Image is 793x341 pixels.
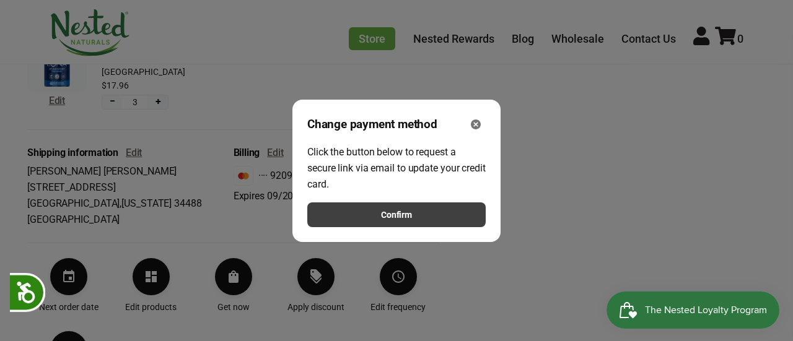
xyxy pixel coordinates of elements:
[307,116,437,133] span: Change payment method
[307,146,486,190] span: Click the button below to request a secure link via email to update your credit card.
[466,114,486,134] button: Close
[307,202,486,227] button: Confirm
[607,291,781,329] iframe: Button to open loyalty program pop-up
[381,208,412,222] span: Confirm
